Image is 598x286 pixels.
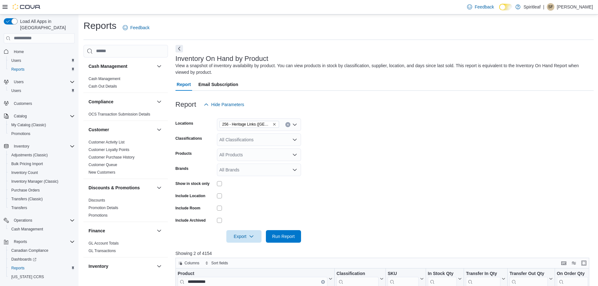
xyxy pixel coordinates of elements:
span: Inventory [14,144,29,149]
span: Discounts [89,198,105,203]
button: Adjustments (Classic) [6,151,77,159]
a: Dashboards [6,255,77,264]
span: Reports [11,67,24,72]
button: Reports [6,264,77,273]
span: Operations [11,217,75,224]
a: Purchase Orders [9,186,42,194]
button: Open list of options [292,167,297,172]
span: 256 - Heritage Links ([GEOGRAPHIC_DATA]) [222,121,271,127]
div: Discounts & Promotions [84,197,168,222]
span: Inventory Manager (Classic) [9,178,75,185]
div: View a snapshot of inventory availability by product. You can view products in stock by classific... [175,62,590,76]
a: [US_STATE] CCRS [9,273,46,281]
span: Transfers [9,204,75,212]
span: Promotions [11,131,30,136]
button: Display options [570,259,578,267]
button: Promotions [6,129,77,138]
a: Promotion Details [89,206,118,210]
span: Sort fields [211,261,228,266]
a: Inventory Manager (Classic) [9,178,61,185]
span: Dashboards [9,256,75,263]
span: Inventory Count [11,170,38,175]
span: Report [177,78,191,91]
button: Columns [176,259,202,267]
span: Customer Activity List [89,140,125,145]
span: Users [9,87,75,94]
span: [US_STATE] CCRS [11,274,44,279]
label: Products [175,151,192,156]
h3: Cash Management [89,63,127,69]
button: Run Report [266,230,301,243]
button: [US_STATE] CCRS [6,273,77,281]
a: Customer Purchase History [89,155,135,159]
a: Users [9,57,24,64]
a: Reports [9,66,27,73]
span: Reports [11,266,24,271]
div: Finance [84,240,168,257]
span: Reports [9,66,75,73]
span: Email Subscription [198,78,238,91]
span: Canadian Compliance [9,247,75,254]
span: Adjustments (Classic) [9,151,75,159]
label: Locations [175,121,193,126]
button: Reports [6,65,77,74]
span: Bulk Pricing Import [9,160,75,168]
span: Feedback [130,24,149,31]
button: Clear input [285,122,290,127]
button: Operations [11,217,35,224]
span: Users [11,88,21,93]
button: Open list of options [292,137,297,142]
span: Purchase Orders [11,188,40,193]
a: Feedback [465,1,496,13]
span: Catalog [11,112,75,120]
button: Cash Management [155,62,163,70]
button: Compliance [155,98,163,105]
span: Inventory [11,143,75,150]
button: Inventory [89,263,154,269]
span: Customer Purchase History [89,155,135,160]
span: Hide Parameters [211,101,244,108]
button: Home [1,47,77,56]
span: Cash Management [11,227,43,232]
span: Reports [9,264,75,272]
span: Cash Out Details [89,84,117,89]
span: Customers [11,100,75,107]
a: Promotions [9,130,33,138]
button: Users [6,56,77,65]
div: Customer [84,138,168,179]
button: Open list of options [292,122,297,127]
h3: Discounts & Promotions [89,185,140,191]
span: Users [14,79,24,84]
h3: Report [175,101,196,108]
span: Customer Queue [89,162,117,167]
span: Purchase Orders [9,186,75,194]
h3: Customer [89,127,109,133]
span: Promotions [9,130,75,138]
a: Cash Management [89,77,120,81]
button: Next [175,45,183,52]
div: SKU [388,271,419,277]
a: Home [11,48,26,56]
button: Cash Management [6,225,77,234]
span: Users [11,78,75,86]
div: Transfer Out Qty [509,271,547,277]
button: Reports [1,237,77,246]
button: Transfers (Classic) [6,195,77,203]
span: Washington CCRS [9,273,75,281]
button: Finance [155,227,163,235]
p: Spiritleaf [524,3,541,11]
span: Columns [185,261,199,266]
span: Reports [14,239,27,244]
button: Keyboard shortcuts [560,259,568,267]
span: Inventory Manager (Classic) [11,179,58,184]
div: Transfer In Qty [466,271,500,277]
button: Inventory [11,143,32,150]
button: Catalog [11,112,29,120]
label: Include Room [175,206,200,211]
span: Users [9,57,75,64]
h3: Inventory On Hand by Product [175,55,268,62]
span: Catalog [14,114,27,119]
p: [PERSON_NAME] [557,3,593,11]
label: Brands [175,166,188,171]
p: Showing 2 of 4154 [175,250,594,256]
